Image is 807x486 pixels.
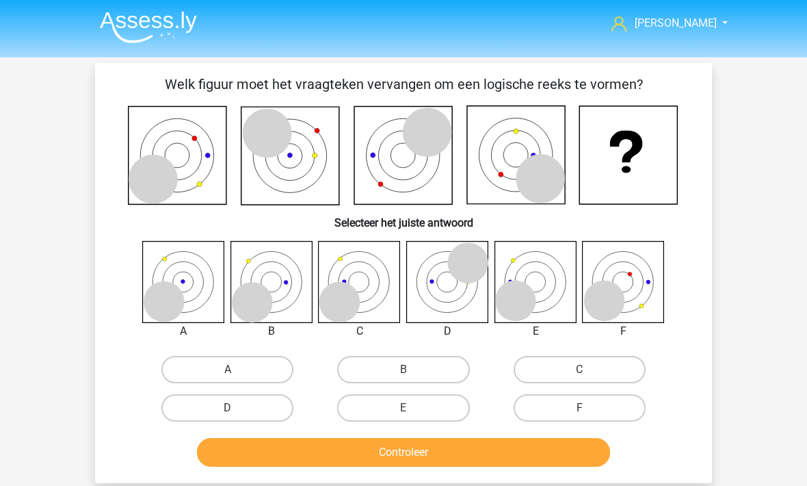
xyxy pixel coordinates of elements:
a: [PERSON_NAME] [606,15,718,31]
label: B [337,356,469,383]
span: [PERSON_NAME] [635,16,717,29]
div: E [484,323,587,340]
div: B [220,323,323,340]
p: Welk figuur moet het vraagteken vervangen om een logische reeks te vormen? [117,74,690,94]
label: C [514,356,646,383]
div: A [132,323,235,340]
img: Assessly [100,11,197,43]
label: A [161,356,293,383]
label: E [337,394,469,422]
div: C [308,323,411,340]
div: F [572,323,675,340]
label: D [161,394,293,422]
label: F [514,394,646,422]
button: Controleer [197,438,611,467]
div: D [396,323,499,340]
h6: Selecteer het juiste antwoord [117,205,690,229]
